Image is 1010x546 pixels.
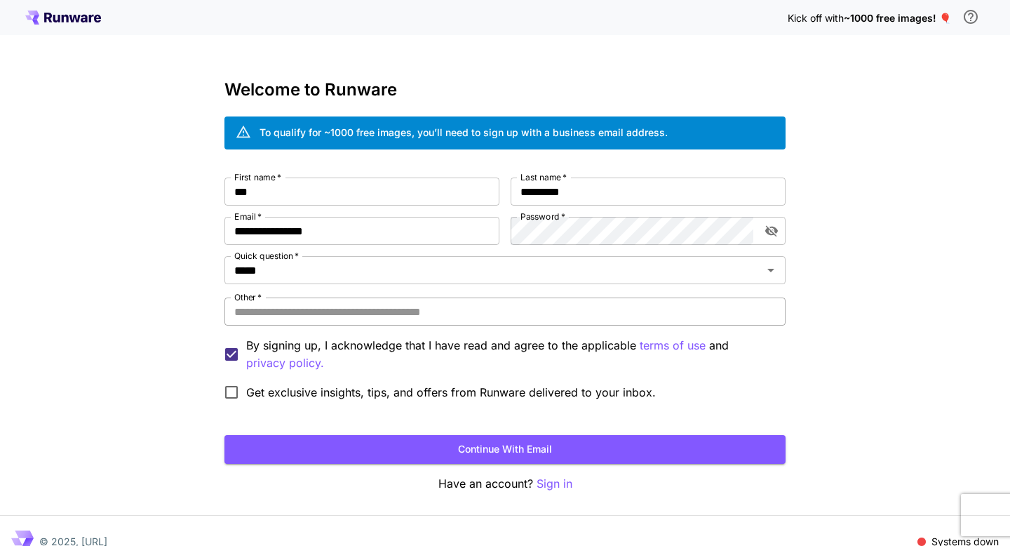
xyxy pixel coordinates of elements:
span: Kick off with [788,12,844,24]
button: Open [761,260,781,280]
label: Password [520,211,565,222]
label: First name [234,171,281,183]
h3: Welcome to Runware [224,80,786,100]
label: Email [234,211,262,222]
p: privacy policy. [246,354,324,372]
div: To qualify for ~1000 free images, you’ll need to sign up with a business email address. [260,125,668,140]
button: Continue with email [224,435,786,464]
span: ~1000 free images! 🎈 [844,12,951,24]
p: terms of use [640,337,706,354]
p: By signing up, I acknowledge that I have read and agree to the applicable and [246,337,774,372]
label: Other [234,291,262,303]
button: Sign in [537,475,572,493]
button: toggle password visibility [759,218,784,244]
button: In order to qualify for free credit, you need to sign up with a business email address and click ... [957,3,985,31]
button: By signing up, I acknowledge that I have read and agree to the applicable terms of use and [246,354,324,372]
label: Quick question [234,250,299,262]
button: By signing up, I acknowledge that I have read and agree to the applicable and privacy policy. [640,337,706,354]
label: Last name [520,171,567,183]
p: Have an account? [224,475,786,493]
span: Get exclusive insights, tips, and offers from Runware delivered to your inbox. [246,384,656,401]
